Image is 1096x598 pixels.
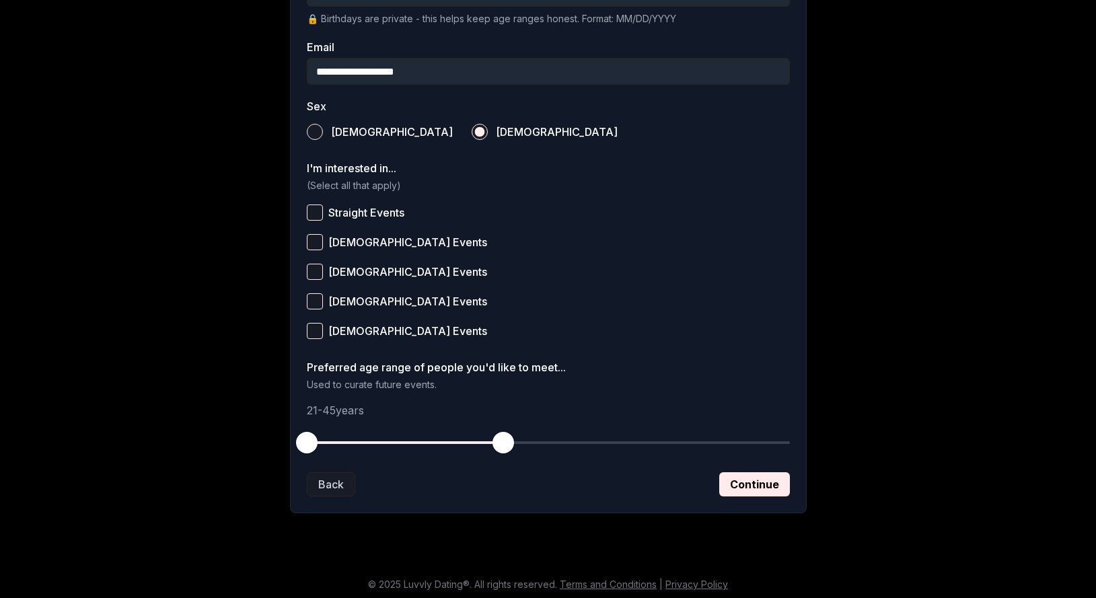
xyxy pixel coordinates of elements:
span: [DEMOGRAPHIC_DATA] Events [328,237,487,248]
button: [DEMOGRAPHIC_DATA] Events [307,234,323,250]
button: [DEMOGRAPHIC_DATA] [472,124,488,140]
span: [DEMOGRAPHIC_DATA] [496,126,618,137]
button: [DEMOGRAPHIC_DATA] Events [307,264,323,280]
button: [DEMOGRAPHIC_DATA] Events [307,293,323,309]
span: [DEMOGRAPHIC_DATA] [331,126,453,137]
label: Preferred age range of people you'd like to meet... [307,362,790,373]
a: Terms and Conditions [560,578,657,590]
span: [DEMOGRAPHIC_DATA] Events [328,266,487,277]
span: [DEMOGRAPHIC_DATA] Events [328,326,487,336]
button: Back [307,472,355,496]
label: I'm interested in... [307,163,790,174]
p: 21 - 45 years [307,402,790,418]
p: (Select all that apply) [307,179,790,192]
label: Email [307,42,790,52]
button: Continue [719,472,790,496]
p: Used to curate future events. [307,378,790,391]
button: [DEMOGRAPHIC_DATA] Events [307,323,323,339]
p: 🔒 Birthdays are private - this helps keep age ranges honest. Format: MM/DD/YYYY [307,12,790,26]
label: Sex [307,101,790,112]
span: Straight Events [328,207,404,218]
span: [DEMOGRAPHIC_DATA] Events [328,296,487,307]
button: [DEMOGRAPHIC_DATA] [307,124,323,140]
span: | [659,578,663,590]
a: Privacy Policy [665,578,728,590]
button: Straight Events [307,204,323,221]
